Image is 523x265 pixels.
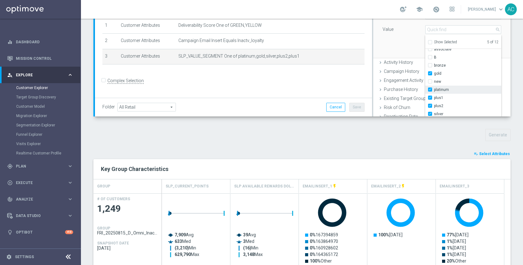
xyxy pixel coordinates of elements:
div: +10 [65,230,73,234]
div: Explore [7,72,67,78]
tspan: 1% [447,252,453,257]
div: Segmentation Explorer [16,121,80,130]
h4: EMAILINSERT_2 [371,181,401,192]
span: platinum [434,87,501,92]
i: keyboard_arrow_right [67,213,73,219]
span: Show Selected [434,40,457,44]
td: Customer Attributes [118,34,176,49]
i: gps_fixed [7,163,13,169]
td: 2 [102,34,118,49]
text: [DATE] [378,232,403,237]
a: [PERSON_NAME]keyboard_arrow_down [467,5,505,14]
h4: GROUP [97,181,110,192]
i: done [501,114,506,119]
tspan: 0% [310,239,316,244]
span: 2025-08-10 [97,246,158,251]
text: Med [175,239,191,244]
i: This attribute is updated in realtime [332,184,337,189]
i: equalizer [7,39,13,45]
tspan: 3,148 [243,252,254,257]
a: Segmentation Explorer [16,123,65,128]
i: keyboard_arrow_right [67,196,73,202]
span: Deliverability Score One of GREEN,YELLOW [178,23,262,28]
button: Save [349,103,365,111]
span: keyboard_arrow_down [497,6,504,13]
input: Quick find [425,25,501,34]
div: Data Studio keyboard_arrow_right [7,213,73,218]
div: play_circle_outline Execute keyboard_arrow_right [7,180,73,185]
span: SLP_VALUE_SEGMENT One of platinum,gold,silver,plus2,plus1 [178,54,299,59]
i: lightbulb [7,230,13,235]
a: Funnel Explorer [16,132,65,137]
div: track_changes Analyze keyboard_arrow_right [7,197,73,202]
span: Plan [16,164,67,168]
a: Customer Model [16,104,65,109]
a: Settings [15,255,34,259]
span: silver [434,111,501,116]
tspan: (16) [243,245,251,251]
i: done [501,60,506,65]
span: associate [434,47,501,52]
span: bronze [434,63,501,68]
div: Optibot [7,224,73,240]
a: Customer Explorer [16,85,65,90]
h4: # OF CUSTOMERS [97,197,130,201]
i: person_search [7,72,13,78]
span: Analyze [16,197,67,201]
span: new [434,79,501,84]
h4: GROUP [97,226,110,230]
h4: SLP Available Rewards Dollars [234,181,295,192]
div: Target Group Discovery [16,92,80,102]
i: playlist_add_check [474,152,478,156]
text: Max [175,252,199,257]
button: person_search Explore keyboard_arrow_right [7,73,73,78]
div: AC [505,3,517,15]
i: play_circle_outline [7,180,13,186]
i: This attribute is updated in realtime [401,184,406,189]
i: done [501,78,506,83]
div: Customer Model [16,102,80,111]
tspan: 0% [310,232,316,237]
i: done [501,69,506,74]
text: [DATE] [447,245,466,250]
button: playlist_add_check Select Attributes [473,150,511,157]
span: plus1 [434,95,501,100]
tspan: 1% [447,239,453,244]
a: Migration Explorer [16,113,65,118]
tspan: 77% [447,232,455,237]
button: gps_fixed Plan keyboard_arrow_right [7,164,73,169]
div: Visits Explorer [16,139,80,149]
text: [DATE] [447,232,469,237]
div: Realtime Customer Profile [16,149,80,158]
text: Min [243,245,258,251]
a: Mission Control [16,50,73,67]
div: Migration Explorer [16,111,80,121]
tspan: 3 [243,239,246,244]
text: Other [447,258,466,263]
span: Existing Target Group [384,96,431,101]
div: Execute [7,180,67,186]
div: Funnel Explorer [16,130,80,139]
span: B [434,55,501,60]
span: Execute [16,181,67,185]
span: search [495,27,500,32]
text: Avg [243,232,256,237]
span: Select Attributes [479,152,510,156]
tspan: 0% [310,245,316,250]
i: keyboard_arrow_right [67,163,73,169]
div: Mission Control [7,56,73,61]
i: done [501,96,506,101]
a: Visits Explorer [16,141,65,146]
tspan: 629,790 [175,252,191,257]
span: Reactivation Rate [384,114,418,119]
i: keyboard_arrow_right [67,72,73,78]
label: Value [383,26,393,32]
h4: EMAILINSERT_3 [440,181,469,192]
a: Dashboard [16,34,73,50]
span: Data Studio [16,214,67,218]
div: Customer Explorer [16,83,80,92]
span: Activity History [384,60,413,65]
div: Analyze [7,196,67,202]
